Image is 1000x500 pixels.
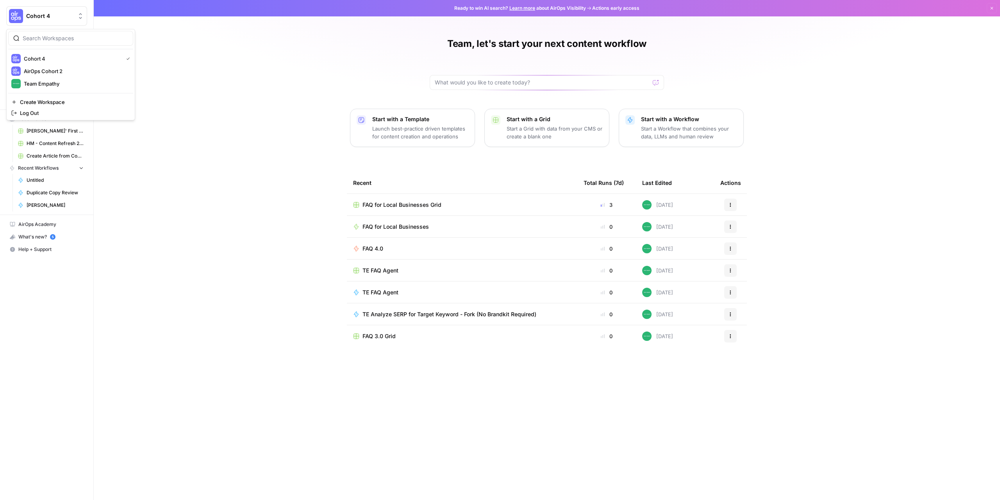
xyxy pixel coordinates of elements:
span: AirOps Academy [18,221,84,228]
div: 0 [584,310,630,318]
span: Help + Support [18,246,84,253]
p: Start with a Workflow [641,115,737,123]
a: 5 [50,234,55,240]
button: Start with a GridStart a Grid with data from your CMS or create a blank one [484,109,609,147]
span: [PERSON_NAME]' First Flow Grid [27,127,84,134]
button: Workspace: Cohort 4 [6,6,87,26]
a: FAQ 4.0 [353,245,571,253]
button: Start with a TemplateLaunch best-practice driven templates for content creation and operations [350,109,475,147]
span: HM - Content Refresh 28.07 Grid [27,140,84,147]
a: TE FAQ Agent [353,289,571,296]
span: FAQ 4.0 [362,245,383,253]
span: Team Empathy [24,80,127,88]
a: TE Analyze SERP for Target Keyword - Fork (No Brandkit Required) [353,310,571,318]
p: Start with a Template [372,115,468,123]
div: What's new? [7,231,87,243]
img: Cohort 4 Logo [11,54,21,63]
span: AirOps Cohort 2 [24,67,127,75]
span: TE FAQ Agent [362,267,398,274]
span: Untitled [27,177,84,184]
a: Create Article from Content Brief - Fork Grid [14,150,87,162]
img: wwg0kvabo36enf59sssm51gfoc5r [642,200,652,210]
img: wwg0kvabo36enf59sssm51gfoc5r [642,310,652,319]
img: wwg0kvabo36enf59sssm51gfoc5r [642,266,652,275]
a: FAQ for Local Businesses Grid [353,201,571,209]
a: Duplicate Copy Review [14,186,87,199]
span: TE Analyze SERP for Target Keyword - Fork (No Brandkit Required) [362,310,536,318]
img: wwg0kvabo36enf59sssm51gfoc5r [642,244,652,253]
div: [DATE] [642,310,673,319]
div: 3 [584,201,630,209]
a: FAQ 3.0 Grid [353,332,571,340]
div: [DATE] [642,222,673,231]
a: [PERSON_NAME]' First Flow Grid [14,125,87,137]
div: Recent [353,172,571,194]
button: Recent Workflows [6,162,87,174]
span: FAQ 3.0 Grid [362,332,396,340]
h1: Team, let's start your next content workflow [447,38,646,50]
div: 0 [584,223,630,231]
img: AirOps Cohort 2 Logo [11,66,21,76]
a: Untitled [14,174,87,186]
span: Duplicate Copy Review [27,189,84,196]
p: Start with a Grid [507,115,603,123]
div: 0 [584,245,630,253]
a: [PERSON_NAME] [14,199,87,211]
div: [DATE] [642,244,673,253]
img: wwg0kvabo36enf59sssm51gfoc5r [642,332,652,341]
a: HM - Content Refresh 28.07 Grid [14,137,87,150]
div: [DATE] [642,200,673,210]
span: Cohort 4 [24,55,120,63]
span: FAQ for Local Businesses Grid [362,201,441,209]
img: wwg0kvabo36enf59sssm51gfoc5r [642,222,652,231]
a: TE FAQ Agent [353,267,571,274]
span: Create Article from Content Brief - Fork Grid [27,152,84,159]
button: Help + Support [6,243,87,256]
div: Last Edited [642,172,672,194]
span: Create Workspace [20,98,127,106]
input: Search Workspaces [23,34,128,42]
div: 0 [584,289,630,296]
a: AirOps Academy [6,218,87,231]
button: Start with a WorkflowStart a Workflow that combines your data, LLMs and human review [619,109,744,147]
span: TE FAQ Agent [362,289,398,296]
span: Cohort 4 [26,12,73,20]
a: FAQ for Local Businesses [353,223,571,231]
a: Learn more [509,5,535,11]
a: Log Out [8,108,133,118]
span: FAQ for Local Businesses [362,223,429,231]
img: Cohort 4 Logo [9,9,23,23]
div: 0 [584,332,630,340]
span: Ready to win AI search? about AirOps Visibility [454,5,586,12]
div: Workspace: Cohort 4 [6,29,135,120]
span: Actions early access [592,5,639,12]
div: 0 [584,267,630,274]
div: [DATE] [642,332,673,341]
a: Create Workspace [8,97,133,108]
button: What's new? 5 [6,231,87,243]
input: What would you like to create today? [435,79,650,86]
p: Launch best-practice driven templates for content creation and operations [372,125,468,140]
div: Actions [720,172,741,194]
img: wwg0kvabo36enf59sssm51gfoc5r [642,288,652,297]
img: Team Empathy Logo [11,79,21,88]
span: [PERSON_NAME] [27,202,84,209]
div: [DATE] [642,266,673,275]
div: [DATE] [642,288,673,297]
span: Log Out [20,109,127,117]
text: 5 [52,235,54,239]
p: Start a Grid with data from your CMS or create a blank one [507,125,603,140]
div: Total Runs (7d) [584,172,624,194]
p: Start a Workflow that combines your data, LLMs and human review [641,125,737,140]
span: Recent Workflows [18,165,59,172]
